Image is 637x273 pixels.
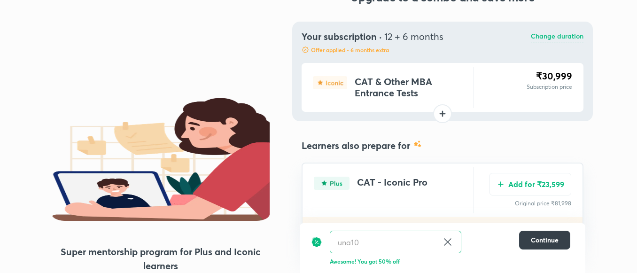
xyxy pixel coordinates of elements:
[519,231,570,250] button: Continue
[312,223,319,230] img: discount
[302,31,443,42] h4: Your subscription ·
[313,76,347,89] img: type
[302,46,309,54] img: discount
[489,199,571,208] p: Original price ₹81,998
[330,257,570,265] p: Awesome! You got 50% off
[302,140,410,151] h4: Learners also prepare for
[531,31,583,42] p: Change duration
[52,57,270,221] img: 1_1_Mentor_Creative_e302d008be.png
[52,245,270,273] h4: Super mentorship program for Plus and Iconic learners
[330,231,438,253] input: Have a referral code?
[357,177,427,190] h4: CAT - Iconic Pro
[314,177,350,190] img: type
[311,231,322,253] img: discount
[536,70,572,82] span: ₹30,999
[531,235,559,245] span: Continue
[414,140,421,148] img: combo
[323,223,478,230] p: Get 6 months extra for free with the combo ie. 12 + 6 months
[355,76,470,99] h4: CAT & Other MBA Entrance Tests
[497,180,505,188] img: add
[527,83,572,91] p: Subscription price
[311,46,389,54] p: Offer applied • 6 months extra
[384,30,443,43] span: 12 + 6 months
[489,173,571,195] button: Add for ₹23,599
